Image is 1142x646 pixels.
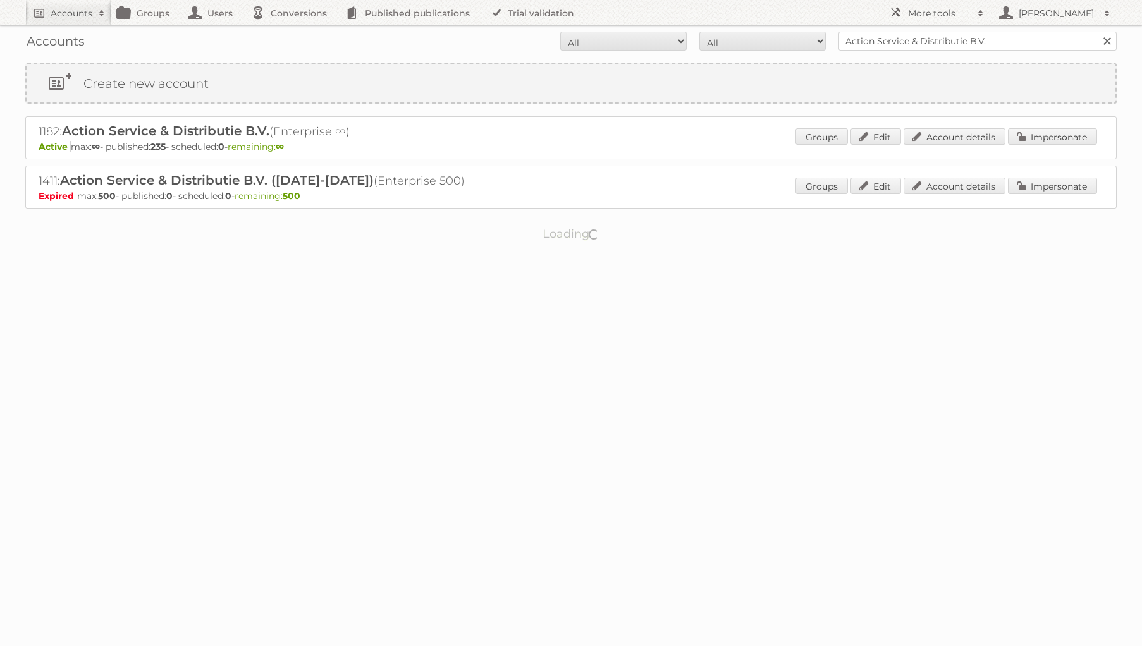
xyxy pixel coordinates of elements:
[218,141,224,152] strong: 0
[39,123,481,140] h2: 1182: (Enterprise ∞)
[62,123,269,138] span: Action Service & Distributie B.V.
[92,141,100,152] strong: ∞
[283,190,300,202] strong: 500
[39,141,1103,152] p: max: - published: - scheduled: -
[39,190,1103,202] p: max: - published: - scheduled: -
[235,190,300,202] span: remaining:
[904,178,1005,194] a: Account details
[150,141,166,152] strong: 235
[39,173,481,189] h2: 1411: (Enterprise 500)
[850,178,901,194] a: Edit
[60,173,374,188] span: Action Service & Distributie B.V. ([DATE]-[DATE])
[39,141,71,152] span: Active
[503,221,640,247] p: Loading
[1008,178,1097,194] a: Impersonate
[904,128,1005,145] a: Account details
[98,190,116,202] strong: 500
[1008,128,1097,145] a: Impersonate
[166,190,173,202] strong: 0
[276,141,284,152] strong: ∞
[51,7,92,20] h2: Accounts
[908,7,971,20] h2: More tools
[1016,7,1098,20] h2: [PERSON_NAME]
[27,64,1115,102] a: Create new account
[225,190,231,202] strong: 0
[795,178,848,194] a: Groups
[850,128,901,145] a: Edit
[39,190,77,202] span: Expired
[795,128,848,145] a: Groups
[228,141,284,152] span: remaining:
